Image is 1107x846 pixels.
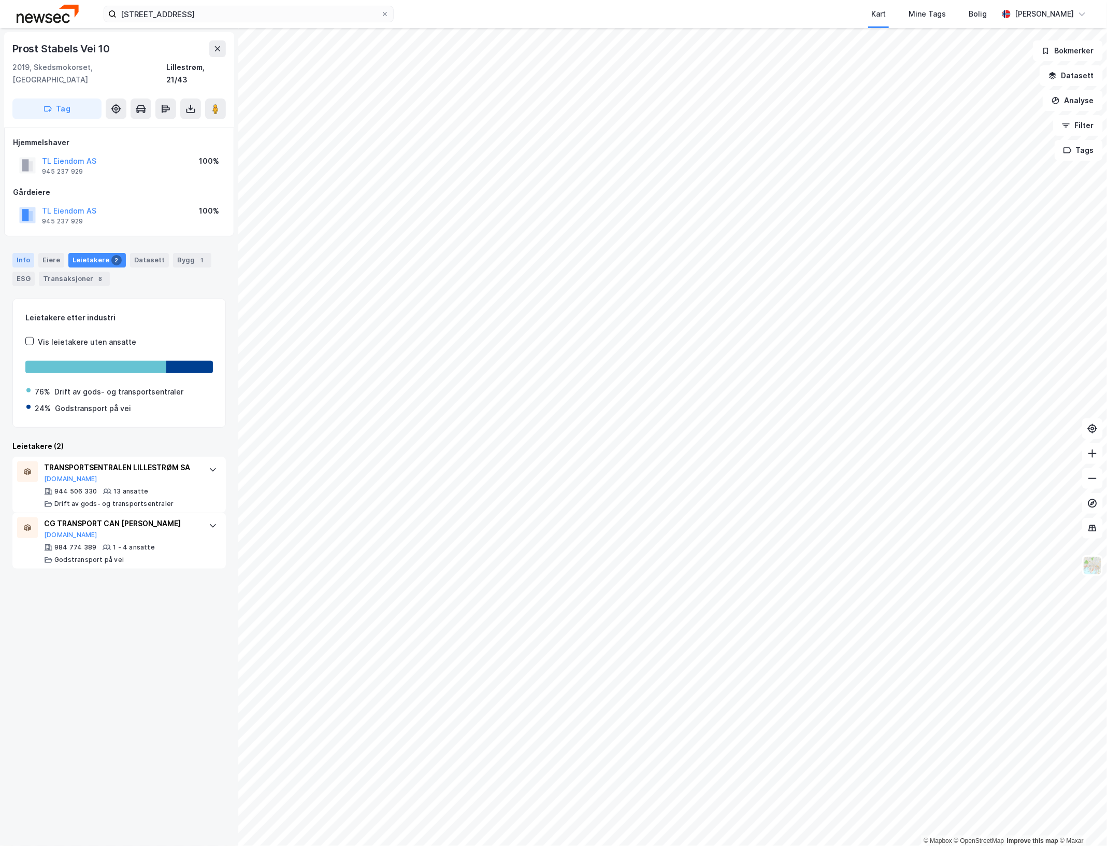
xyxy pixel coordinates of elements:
[25,312,213,324] div: Leietakere etter industri
[1055,140,1103,161] button: Tags
[44,531,97,539] button: [DOMAIN_NAME]
[17,5,79,23] img: newsec-logo.f6e21ccffca1b3a03d2d.png
[1033,40,1103,61] button: Bokmerker
[173,253,211,267] div: Bygg
[35,386,50,398] div: 76%
[924,837,952,844] a: Mapbox
[1015,8,1074,20] div: [PERSON_NAME]
[1083,556,1102,575] img: Z
[1007,837,1058,844] a: Improve this map
[12,98,102,119] button: Tag
[38,253,64,267] div: Eiere
[954,837,1004,844] a: OpenStreetMap
[54,386,183,398] div: Drift av gods- og transportsentraler
[1055,796,1107,846] div: Kontrollprogram for chat
[12,253,34,267] div: Info
[38,336,136,348] div: Vis leietakere uten ansatte
[44,475,97,483] button: [DOMAIN_NAME]
[199,205,219,217] div: 100%
[95,274,106,284] div: 8
[1055,796,1107,846] iframe: Chat Widget
[12,440,226,453] div: Leietakere (2)
[12,272,35,286] div: ESG
[130,253,169,267] div: Datasett
[44,461,198,474] div: TRANSPORTSENTRALEN LILLESTRØM SA
[54,543,96,552] div: 984 774 389
[969,8,987,20] div: Bolig
[909,8,946,20] div: Mine Tags
[44,517,198,530] div: CG TRANSPORT CAN [PERSON_NAME]
[35,402,51,415] div: 24%
[199,155,219,167] div: 100%
[55,402,131,415] div: Godstransport på vei
[54,487,97,496] div: 944 506 330
[113,487,148,496] div: 13 ansatte
[871,8,886,20] div: Kart
[54,500,174,508] div: Drift av gods- og transportsentraler
[117,6,381,22] input: Søk på adresse, matrikkel, gårdeiere, leietakere eller personer
[1040,65,1103,86] button: Datasett
[42,217,83,225] div: 945 237 929
[68,253,126,267] div: Leietakere
[1053,115,1103,136] button: Filter
[42,167,83,176] div: 945 237 929
[13,186,225,199] div: Gårdeiere
[39,272,110,286] div: Transaksjoner
[166,61,226,86] div: Lillestrøm, 21/43
[12,40,112,57] div: Prost Stabels Vei 10
[12,61,166,86] div: 2019, Skedsmokorset, [GEOGRAPHIC_DATA]
[1043,90,1103,111] button: Analyse
[13,136,225,149] div: Hjemmelshaver
[113,543,155,552] div: 1 - 4 ansatte
[111,255,122,265] div: 2
[54,556,124,564] div: Godstransport på vei
[197,255,207,265] div: 1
